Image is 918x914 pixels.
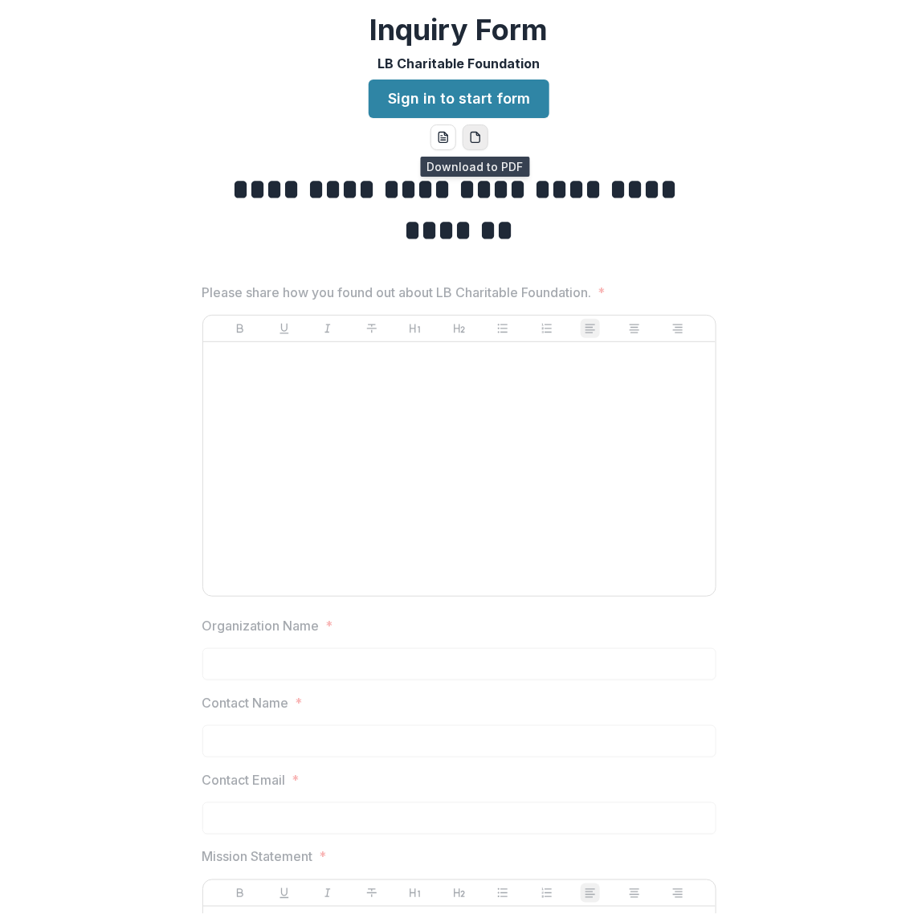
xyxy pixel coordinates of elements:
[202,770,286,790] p: Contact Email
[463,124,488,150] button: pdf-download
[668,883,687,903] button: Align Right
[668,319,687,338] button: Align Right
[537,883,557,903] button: Ordered List
[202,283,592,302] p: Please share how you found out about LB Charitable Foundation.
[275,883,294,903] button: Underline
[493,319,512,338] button: Bullet List
[450,319,469,338] button: Heading 2
[581,883,600,903] button: Align Left
[275,319,294,338] button: Underline
[378,54,541,73] p: LB Charitable Foundation
[369,80,549,118] a: Sign in to start form
[537,319,557,338] button: Ordered List
[202,693,289,712] p: Contact Name
[231,883,250,903] button: Bold
[450,883,469,903] button: Heading 2
[625,319,644,338] button: Align Center
[318,319,337,338] button: Italicize
[362,883,381,903] button: Strike
[362,319,381,338] button: Strike
[581,319,600,338] button: Align Left
[406,883,425,903] button: Heading 1
[231,319,250,338] button: Bold
[430,124,456,150] button: word-download
[406,319,425,338] button: Heading 1
[625,883,644,903] button: Align Center
[493,883,512,903] button: Bullet List
[318,883,337,903] button: Italicize
[202,616,320,635] p: Organization Name
[370,13,549,47] h2: Inquiry Form
[202,847,313,867] p: Mission Statement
